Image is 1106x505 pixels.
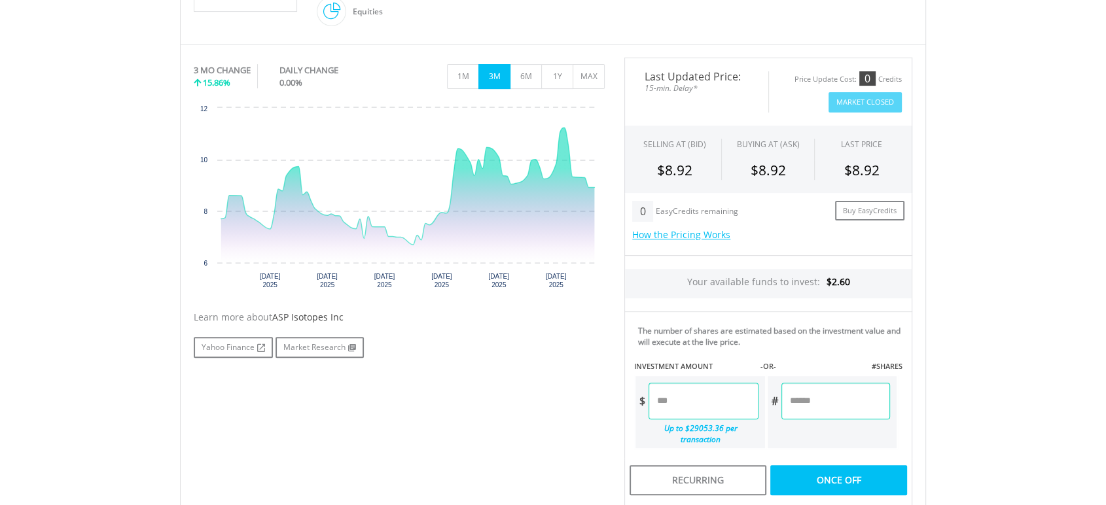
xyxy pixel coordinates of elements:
label: -OR- [760,361,776,372]
div: Credits [878,75,902,84]
label: #SHARES [872,361,902,372]
text: 12 [200,105,208,113]
text: [DATE] 2025 [260,273,281,288]
span: 15-min. Delay* [635,82,758,94]
div: DAILY CHANGE [279,64,382,77]
label: INVESTMENT AMOUNT [634,361,713,372]
div: LAST PRICE [841,139,882,150]
div: EasyCredits remaining [656,207,738,218]
button: Market Closed [829,92,902,113]
a: Yahoo Finance [194,337,273,358]
div: 0 [859,71,876,86]
button: 3M [478,64,510,89]
div: Recurring [630,465,766,495]
span: Last Updated Price: [635,71,758,82]
text: [DATE] 2025 [488,273,509,288]
text: [DATE] 2025 [431,273,452,288]
button: 1M [447,64,479,89]
div: Price Update Cost: [794,75,857,84]
div: # [768,383,781,419]
a: Market Research [276,337,364,358]
div: Learn more about [194,311,605,324]
div: SELLING AT (BID) [643,139,706,150]
span: $8.92 [750,161,785,179]
div: 0 [632,201,652,222]
span: 0.00% [279,77,302,88]
div: 3 MO CHANGE [194,64,251,77]
button: MAX [573,64,605,89]
div: Chart. Highcharts interactive chart. [194,101,605,298]
button: 1Y [541,64,573,89]
div: Your available funds to invest: [625,269,912,298]
div: Up to $29053.36 per transaction [635,419,758,448]
text: 8 [204,208,207,215]
button: 6M [510,64,542,89]
span: 15.86% [203,77,230,88]
div: $ [635,383,649,419]
span: ASP Isotopes Inc [272,311,344,323]
span: $8.92 [657,161,692,179]
text: 6 [204,260,207,267]
div: Once Off [770,465,907,495]
span: $2.60 [827,275,850,288]
text: [DATE] 2025 [317,273,338,288]
text: 10 [200,156,208,164]
a: How the Pricing Works [632,228,730,241]
svg: Interactive chart [194,101,605,298]
div: The number of shares are estimated based on the investment value and will execute at the live price. [638,325,906,347]
span: $8.92 [844,161,880,179]
a: Buy EasyCredits [835,201,904,221]
span: BUYING AT (ASK) [736,139,799,150]
text: [DATE] 2025 [546,273,567,288]
text: [DATE] 2025 [374,273,395,288]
